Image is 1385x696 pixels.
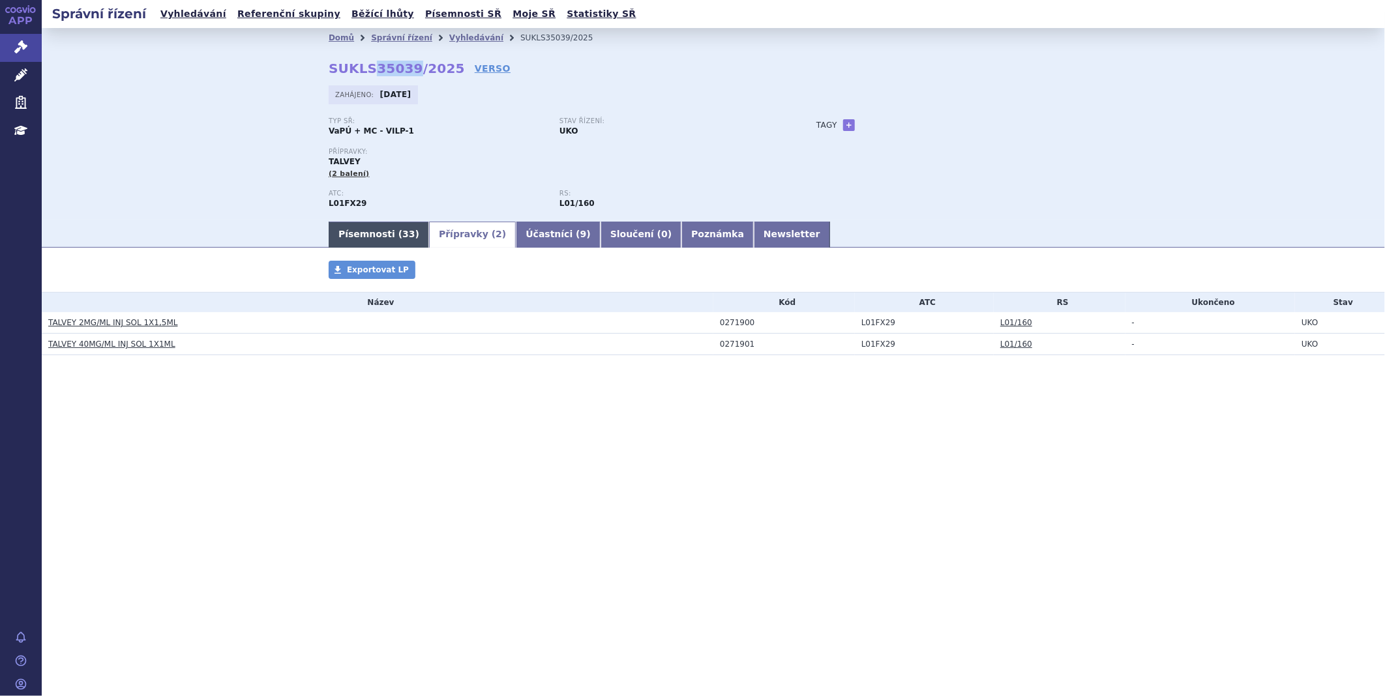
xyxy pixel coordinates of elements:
[156,5,230,23] a: Vyhledávání
[233,5,344,23] a: Referenční skupiny
[402,229,415,239] span: 33
[347,265,409,274] span: Exportovat LP
[1295,334,1385,355] td: UKO
[329,148,790,156] p: Přípravky:
[329,126,414,136] strong: VaPÚ + MC - VILP-1
[348,5,418,23] a: Běžící lhůty
[1000,318,1032,327] a: L01/160
[48,318,178,327] a: TALVEY 2MG/ML INJ SOL 1X1,5ML
[754,222,830,248] a: Newsletter
[1295,293,1385,312] th: Stav
[559,126,578,136] strong: UKO
[329,157,361,166] span: TALVEY
[1132,318,1135,327] span: -
[559,199,595,208] strong: monoklonální protilátky a konjugáty protilátka – léčivo
[335,89,376,100] span: Zahájeno:
[329,61,465,76] strong: SUKLS35039/2025
[520,28,610,48] li: SUKLS35039/2025
[371,33,432,42] a: Správní řízení
[1295,312,1385,334] td: UKO
[563,5,640,23] a: Statistiky SŘ
[449,33,503,42] a: Vyhledávání
[681,222,754,248] a: Poznámka
[720,318,855,327] div: 0271900
[329,117,546,125] p: Typ SŘ:
[475,62,511,75] a: VERSO
[1125,293,1296,312] th: Ukončeno
[601,222,681,248] a: Sloučení (0)
[421,5,505,23] a: Písemnosti SŘ
[843,119,855,131] a: +
[1000,340,1032,349] a: L01/160
[720,340,855,349] div: 0271901
[329,33,354,42] a: Domů
[855,293,994,312] th: ATC
[855,312,994,334] td: TALKVETAMAB
[42,5,156,23] h2: Správní řízení
[380,90,411,99] strong: [DATE]
[516,222,600,248] a: Účastníci (9)
[329,190,546,197] p: ATC:
[496,229,502,239] span: 2
[429,222,516,248] a: Přípravky (2)
[713,293,855,312] th: Kód
[855,334,994,355] td: TALKVETAMAB
[509,5,559,23] a: Moje SŘ
[329,199,367,208] strong: TALKVETAMAB
[1132,340,1135,349] span: -
[580,229,587,239] span: 9
[329,169,370,178] span: (2 balení)
[42,293,713,312] th: Název
[329,222,429,248] a: Písemnosti (33)
[816,117,837,133] h3: Tagy
[994,293,1125,312] th: RS
[559,117,777,125] p: Stav řízení:
[329,261,415,279] a: Exportovat LP
[661,229,668,239] span: 0
[48,340,175,349] a: TALVEY 40MG/ML INJ SOL 1X1ML
[559,190,777,197] p: RS:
